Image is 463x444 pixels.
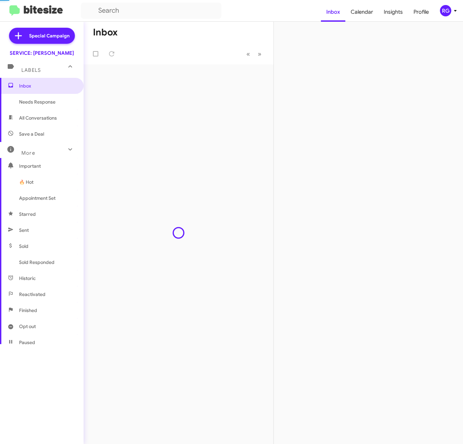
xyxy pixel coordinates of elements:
[434,5,456,16] button: RG
[258,50,261,58] span: »
[19,195,55,201] span: Appointment Set
[19,275,36,282] span: Historic
[243,47,265,61] nav: Page navigation example
[19,339,35,346] span: Paused
[19,179,33,185] span: 🔥 Hot
[246,50,250,58] span: «
[19,115,57,121] span: All Conversations
[345,2,378,22] a: Calendar
[9,28,75,44] a: Special Campaign
[21,67,41,73] span: Labels
[19,227,29,234] span: Sent
[19,259,54,266] span: Sold Responded
[29,32,70,39] span: Special Campaign
[19,83,76,89] span: Inbox
[19,99,76,105] span: Needs Response
[93,27,118,38] h1: Inbox
[19,323,36,330] span: Opt out
[440,5,451,16] div: RG
[19,291,45,298] span: Reactivated
[19,211,36,217] span: Starred
[81,3,221,19] input: Search
[378,2,408,22] a: Insights
[21,150,35,156] span: More
[408,2,434,22] a: Profile
[19,243,28,250] span: Sold
[10,50,74,56] div: SERVICE: [PERSON_NAME]
[321,2,345,22] a: Inbox
[254,47,265,61] button: Next
[19,131,44,137] span: Save a Deal
[19,307,37,314] span: Finished
[242,47,254,61] button: Previous
[19,163,76,169] span: Important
